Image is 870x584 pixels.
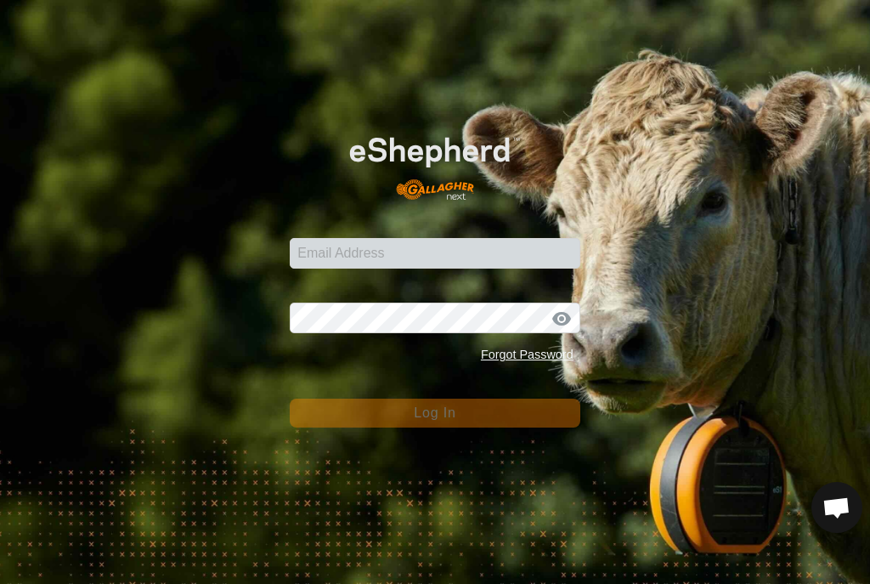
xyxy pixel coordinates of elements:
a: Forgot Password [481,348,573,361]
button: Log In [290,399,579,428]
input: Email Address [290,238,579,269]
img: E-shepherd Logo [319,113,551,212]
span: Log In [414,405,455,420]
a: Open chat [811,482,862,533]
